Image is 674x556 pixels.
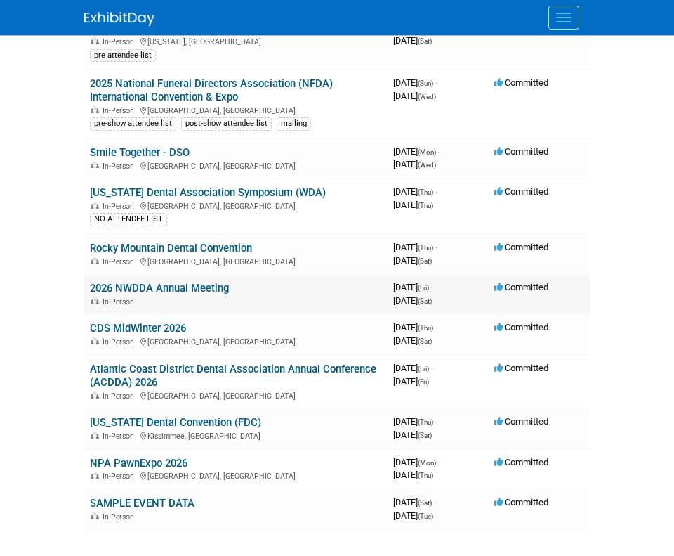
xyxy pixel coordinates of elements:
span: [DATE] [393,429,432,440]
span: Committed [494,282,548,292]
span: In-Person [103,202,138,211]
img: In-Person Event [91,37,99,44]
div: [GEOGRAPHIC_DATA], [GEOGRAPHIC_DATA] [90,335,382,347]
span: Committed [494,457,548,467]
span: [DATE] [393,159,436,169]
a: [US_STATE] Dental Association Symposium (WDA) [90,186,326,199]
span: - [435,186,437,197]
span: [DATE] [393,200,433,210]
img: In-Person Event [91,297,99,304]
span: [DATE] [393,35,432,46]
span: [DATE] [393,186,437,197]
div: pre attendee list [90,49,156,62]
span: Committed [494,146,548,157]
span: (Sat) [418,37,432,45]
span: (Sun) [418,79,433,87]
span: (Thu) [418,202,433,209]
span: (Thu) [418,324,433,332]
img: In-Person Event [91,106,99,113]
img: In-Person Event [91,337,99,344]
a: Rocky Mountain Dental Convention [90,242,252,254]
span: - [438,457,440,467]
div: pre-show attendee list [90,117,176,130]
span: (Fri) [418,378,429,386]
span: (Sat) [418,297,432,305]
span: (Sat) [418,499,432,507]
span: In-Person [103,297,138,306]
span: (Wed) [418,161,436,169]
span: - [435,77,437,88]
span: Committed [494,242,548,252]
img: In-Person Event [91,162,99,169]
a: Atlantic Coast District Dental Association Annual Conference (ACDDA) 2026 [90,363,376,389]
span: Committed [494,186,548,197]
div: mailing [277,117,311,130]
span: - [438,146,440,157]
span: [DATE] [393,282,433,292]
span: [DATE] [393,363,433,373]
span: [DATE] [393,376,429,387]
span: - [431,363,433,373]
span: [DATE] [393,146,440,157]
div: [GEOGRAPHIC_DATA], [GEOGRAPHIC_DATA] [90,160,382,171]
span: In-Person [103,37,138,46]
span: In-Person [103,432,138,441]
img: In-Person Event [91,512,99,519]
span: [DATE] [393,322,437,332]
span: Committed [494,77,548,88]
span: (Thu) [418,472,433,479]
div: [GEOGRAPHIC_DATA], [GEOGRAPHIC_DATA] [90,104,382,115]
span: In-Person [103,337,138,347]
span: - [435,242,437,252]
span: In-Person [103,512,138,522]
span: (Thu) [418,244,433,252]
span: (Tue) [418,512,433,520]
span: [DATE] [393,457,440,467]
span: Committed [494,416,548,427]
span: (Thu) [418,418,433,426]
div: [GEOGRAPHIC_DATA], [GEOGRAPHIC_DATA] [90,200,382,211]
span: - [435,322,437,332]
span: (Fri) [418,284,429,292]
div: NO ATTENDEE LIST [90,213,167,226]
div: [GEOGRAPHIC_DATA], [GEOGRAPHIC_DATA] [90,389,382,401]
span: [DATE] [393,255,432,266]
span: - [435,416,437,427]
div: [GEOGRAPHIC_DATA], [GEOGRAPHIC_DATA] [90,255,382,266]
img: In-Person Event [91,257,99,264]
span: [DATE] [393,335,432,346]
span: [DATE] [393,242,437,252]
span: (Sat) [418,432,432,439]
a: 2025 National Funeral Directors Association (NFDA) International Convention & Expo [90,77,333,103]
span: In-Person [103,472,138,481]
span: [DATE] [393,77,437,88]
span: [DATE] [393,510,433,521]
span: In-Person [103,106,138,115]
div: [GEOGRAPHIC_DATA], [GEOGRAPHIC_DATA] [90,470,382,481]
span: [DATE] [393,91,436,101]
span: (Fri) [418,365,429,373]
span: (Sat) [418,257,432,265]
span: In-Person [103,162,138,171]
a: SAMPLE EVENT DATA [90,497,194,510]
span: (Thu) [418,188,433,196]
span: In-Person [103,257,138,266]
span: (Mon) [418,459,436,467]
img: In-Person Event [91,392,99,399]
a: Smile Together - DSO [90,146,190,159]
div: Kissimmee, [GEOGRAPHIC_DATA] [90,429,382,441]
span: [DATE] [393,416,437,427]
img: In-Person Event [91,432,99,439]
span: [DATE] [393,470,433,480]
span: In-Person [103,392,138,401]
span: Committed [494,363,548,373]
img: ExhibitDay [84,12,154,26]
a: NPA PawnExpo 2026 [90,457,187,470]
a: CDS MidWinter 2026 [90,322,186,335]
div: post-show attendee list [181,117,272,130]
div: [US_STATE], [GEOGRAPHIC_DATA] [90,35,382,46]
img: In-Person Event [91,472,99,479]
img: In-Person Event [91,202,99,209]
span: - [434,497,436,507]
span: [DATE] [393,497,436,507]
